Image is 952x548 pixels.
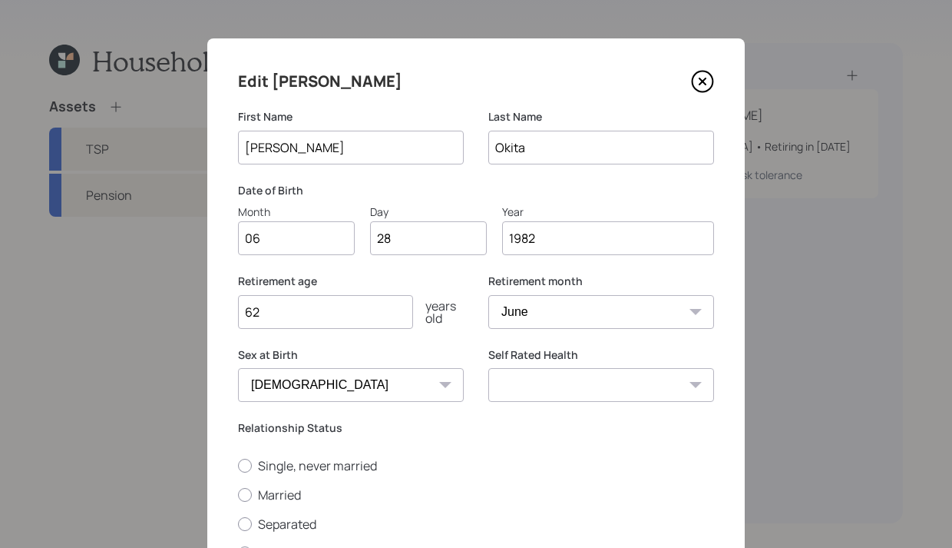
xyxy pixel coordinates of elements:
[238,347,464,363] label: Sex at Birth
[238,516,714,533] label: Separated
[238,221,355,255] input: Month
[238,274,464,289] label: Retirement age
[238,109,464,125] label: First Name
[238,204,355,220] div: Month
[413,300,464,324] div: years old
[238,183,714,198] label: Date of Birth
[238,487,714,503] label: Married
[238,457,714,474] label: Single, never married
[488,274,714,289] label: Retirement month
[370,221,487,255] input: Day
[502,221,714,255] input: Year
[238,420,714,436] label: Relationship Status
[238,69,402,94] h4: Edit [PERSON_NAME]
[370,204,487,220] div: Day
[488,347,714,363] label: Self Rated Health
[502,204,714,220] div: Year
[488,109,714,125] label: Last Name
